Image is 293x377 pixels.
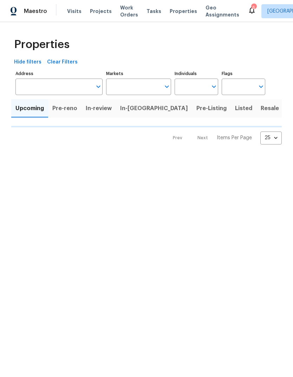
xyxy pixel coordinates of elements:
[93,82,103,92] button: Open
[196,103,227,113] span: Pre-Listing
[170,8,197,15] span: Properties
[52,103,77,113] span: Pre-reno
[86,103,112,113] span: In-review
[90,8,112,15] span: Projects
[44,56,80,69] button: Clear Filters
[14,41,70,48] span: Properties
[15,72,103,76] label: Address
[206,4,239,18] span: Geo Assignments
[106,72,171,76] label: Markets
[14,58,41,67] span: Hide filters
[235,103,252,113] span: Listed
[120,103,188,113] span: In-[GEOGRAPHIC_DATA]
[166,132,282,144] nav: Pagination Navigation
[217,134,252,141] p: Items Per Page
[15,103,44,113] span: Upcoming
[47,58,78,67] span: Clear Filters
[209,82,219,92] button: Open
[251,4,256,11] div: 6
[11,56,44,69] button: Hide filters
[222,72,265,76] label: Flags
[256,82,266,92] button: Open
[67,8,82,15] span: Visits
[146,9,161,14] span: Tasks
[162,82,172,92] button: Open
[260,129,282,147] div: 25
[120,4,138,18] span: Work Orders
[24,8,47,15] span: Maestro
[175,72,218,76] label: Individuals
[261,103,279,113] span: Resale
